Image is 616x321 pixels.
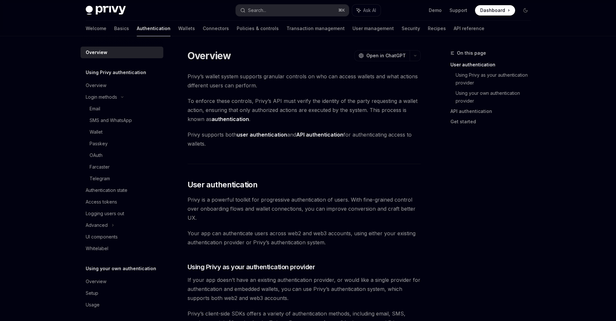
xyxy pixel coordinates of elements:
a: Demo [429,7,442,14]
h1: Overview [188,50,231,61]
button: Ask AI [352,5,381,16]
a: Access tokens [81,196,163,208]
span: On this page [457,49,486,57]
span: Privy is a powerful toolkit for progressive authentication of users. With fine-grained control ov... [188,195,421,222]
a: Setup [81,287,163,299]
a: Logging users out [81,208,163,219]
a: Wallet [81,126,163,138]
a: Basics [114,21,129,36]
a: Connectors [203,21,229,36]
a: Usage [81,299,163,311]
img: dark logo [86,6,126,15]
span: Ask AI [363,7,376,14]
span: To enforce these controls, Privy’s API must verify the identity of the party requesting a wallet ... [188,96,421,124]
button: Open in ChatGPT [354,50,410,61]
div: Setup [86,289,98,297]
strong: user authentication [237,131,287,138]
div: Overview [86,278,106,285]
div: UI components [86,233,118,241]
a: Welcome [86,21,106,36]
h5: Using Privy authentication [86,69,146,76]
a: Policies & controls [237,21,279,36]
span: If your app doesn’t have an existing authentication provider, or would like a single provider for... [188,275,421,303]
a: User authentication [450,60,536,70]
a: Using your own authentication provider [456,88,536,106]
a: Recipes [428,21,446,36]
a: Whitelabel [81,243,163,254]
div: Passkey [90,140,108,148]
a: OAuth [81,149,163,161]
a: API reference [454,21,484,36]
a: User management [352,21,394,36]
div: Farcaster [90,163,110,171]
a: Wallets [178,21,195,36]
span: Privy’s wallet system supports granular controls on who can access wallets and what actions diffe... [188,72,421,90]
a: Passkey [81,138,163,149]
div: SMS and WhatsApp [90,116,132,124]
a: UI components [81,231,163,243]
a: Overview [81,276,163,287]
a: Overview [81,80,163,91]
button: Search...⌘K [236,5,349,16]
a: Dashboard [475,5,515,16]
div: Email [90,105,100,113]
strong: authentication [211,116,249,122]
span: User authentication [188,180,258,190]
span: Dashboard [480,7,505,14]
a: Authentication state [81,184,163,196]
a: Get started [450,116,536,127]
button: Toggle dark mode [520,5,531,16]
a: Farcaster [81,161,163,173]
span: Open in ChatGPT [366,52,406,59]
a: API authentication [450,106,536,116]
div: Telegram [90,175,110,183]
div: OAuth [90,151,103,159]
div: Overview [86,49,107,56]
span: Your app can authenticate users across web2 and web3 accounts, using either your existing authent... [188,229,421,247]
div: Logging users out [86,210,124,217]
a: Support [449,7,467,14]
a: Authentication [137,21,170,36]
h5: Using your own authentication [86,265,156,272]
div: Usage [86,301,100,309]
a: Using Privy as your authentication provider [456,70,536,88]
div: Whitelabel [86,245,108,252]
div: Access tokens [86,198,117,206]
div: Advanced [86,221,108,229]
div: Search... [248,6,266,14]
span: Using Privy as your authentication provider [188,262,315,271]
a: Transaction management [286,21,345,36]
strong: API authentication [296,131,343,138]
div: Wallet [90,128,103,136]
span: Privy supports both and for authenticating access to wallets. [188,130,421,148]
a: Security [402,21,420,36]
div: Login methods [86,93,117,101]
div: Overview [86,82,106,89]
span: ⌘ K [338,8,345,13]
a: Telegram [81,173,163,184]
div: Authentication state [86,186,127,194]
a: SMS and WhatsApp [81,115,163,126]
a: Overview [81,47,163,58]
a: Email [81,103,163,115]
